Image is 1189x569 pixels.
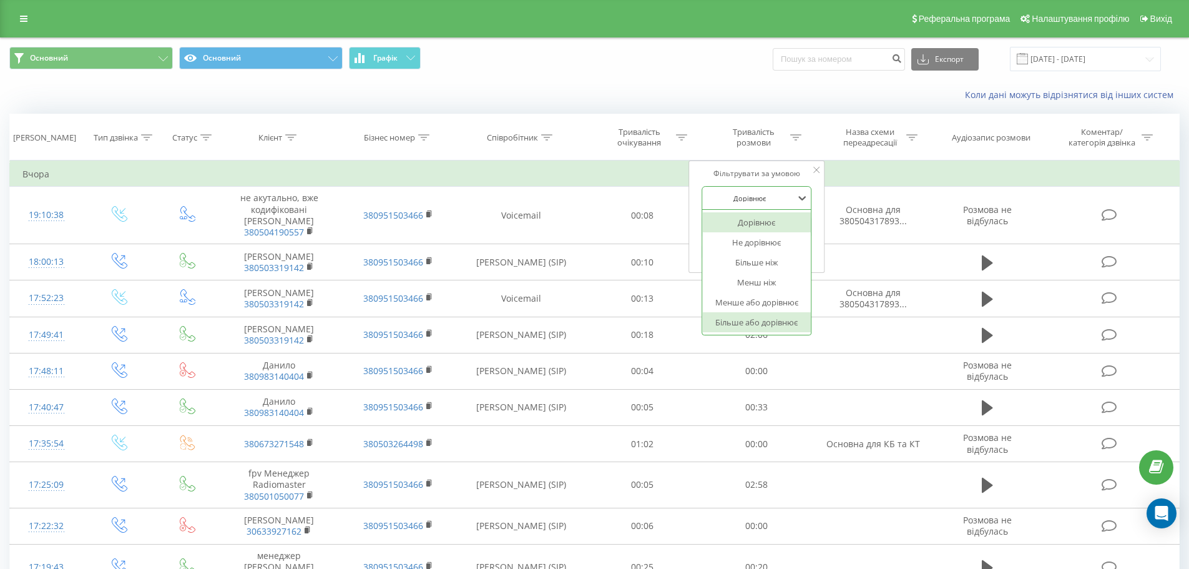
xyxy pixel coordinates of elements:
[1065,127,1138,148] div: Коментар/категорія дзвінка
[720,127,787,148] div: Тривалість розмови
[585,462,700,508] td: 00:05
[585,187,700,244] td: 00:08
[244,298,304,310] a: 380503319142
[22,514,71,538] div: 17:22:32
[457,280,585,317] td: Voicemail
[22,203,71,227] div: 19:10:38
[963,204,1012,227] span: Розмова не відбулась
[363,256,423,268] a: 380951503466
[247,525,301,537] a: 30633927162
[30,53,68,63] span: Основний
[963,359,1012,382] span: Розмова не відбулась
[963,432,1012,455] span: Розмова не відбулась
[457,462,585,508] td: [PERSON_NAME] (SIP)
[702,292,811,312] div: Менше або дорівнює
[349,47,421,69] button: Графік
[700,462,814,508] td: 02:58
[22,323,71,347] div: 17:49:41
[457,353,585,389] td: [PERSON_NAME] (SIP)
[22,250,71,274] div: 18:00:13
[911,48,979,71] button: Експорт
[22,395,71,420] div: 17:40:47
[244,490,304,502] a: 380501050077
[585,426,700,462] td: 01:02
[364,132,415,143] div: Бізнес номер
[363,438,423,450] a: 380503264498
[1150,14,1172,24] span: Вихід
[585,508,700,544] td: 00:06
[220,244,338,280] td: [PERSON_NAME]
[585,353,700,389] td: 00:04
[700,508,814,544] td: 00:00
[700,389,814,425] td: 00:33
[9,47,173,69] button: Основний
[839,204,907,227] span: Основна для 380504317893...
[919,14,1010,24] span: Реферальна програма
[1032,14,1129,24] span: Налаштування профілю
[244,262,304,274] a: 380503319142
[702,252,811,272] div: Більше ніж
[702,272,811,292] div: Менш ніж
[457,508,585,544] td: [PERSON_NAME] (SIP)
[700,280,814,317] td: 00:13
[179,47,343,69] button: Основний
[702,212,811,232] div: Дорівнює
[220,508,338,544] td: [PERSON_NAME]
[585,317,700,353] td: 00:18
[457,317,585,353] td: [PERSON_NAME] (SIP)
[1147,498,1177,528] div: Open Intercom Messenger
[836,127,903,148] div: Назва схеми переадресації
[220,353,338,389] td: Данило
[585,244,700,280] td: 00:10
[373,54,398,62] span: Графік
[702,232,811,252] div: Не дорівнює
[172,132,197,143] div: Статус
[363,292,423,304] a: 380951503466
[363,209,423,221] a: 380951503466
[244,407,304,418] a: 380983140404
[773,48,905,71] input: Пошук за номером
[363,520,423,532] a: 380951503466
[10,162,1180,187] td: Вчора
[700,353,814,389] td: 00:00
[585,280,700,317] td: 00:13
[22,473,71,497] div: 17:25:09
[244,226,304,238] a: 380504190557
[22,432,71,456] div: 17:35:54
[363,365,423,377] a: 380951503466
[702,312,811,332] div: Більше або дорівнює
[952,132,1030,143] div: Аудіозапис розмови
[487,132,538,143] div: Співробітник
[457,244,585,280] td: [PERSON_NAME] (SIP)
[244,334,304,346] a: 380503319142
[363,401,423,413] a: 380951503466
[606,127,673,148] div: Тривалість очікування
[220,389,338,425] td: Данило
[457,187,585,244] td: Voicemail
[839,287,907,310] span: Основна для 380504317893...
[220,462,338,508] td: fpv Менеджер Radiomaster
[965,89,1180,101] a: Коли дані можуть відрізнятися вiд інших систем
[22,359,71,383] div: 17:48:11
[457,389,585,425] td: [PERSON_NAME] (SIP)
[22,286,71,310] div: 17:52:23
[702,167,811,180] div: Фільтрувати за умовою
[363,478,423,490] a: 380951503466
[94,132,138,143] div: Тип дзвінка
[220,317,338,353] td: [PERSON_NAME]
[813,426,932,462] td: Основна для КБ та КТ
[244,438,304,450] a: 380673271548
[220,280,338,317] td: [PERSON_NAME]
[363,329,423,340] a: 380951503466
[700,426,814,462] td: 00:00
[700,317,814,353] td: 02:06
[585,389,700,425] td: 00:05
[244,370,304,382] a: 380983140404
[258,132,282,143] div: Клієнт
[13,132,76,143] div: [PERSON_NAME]
[220,187,338,244] td: не акутально, вже кодифіковані [PERSON_NAME]
[963,514,1012,537] span: Розмова не відбулась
